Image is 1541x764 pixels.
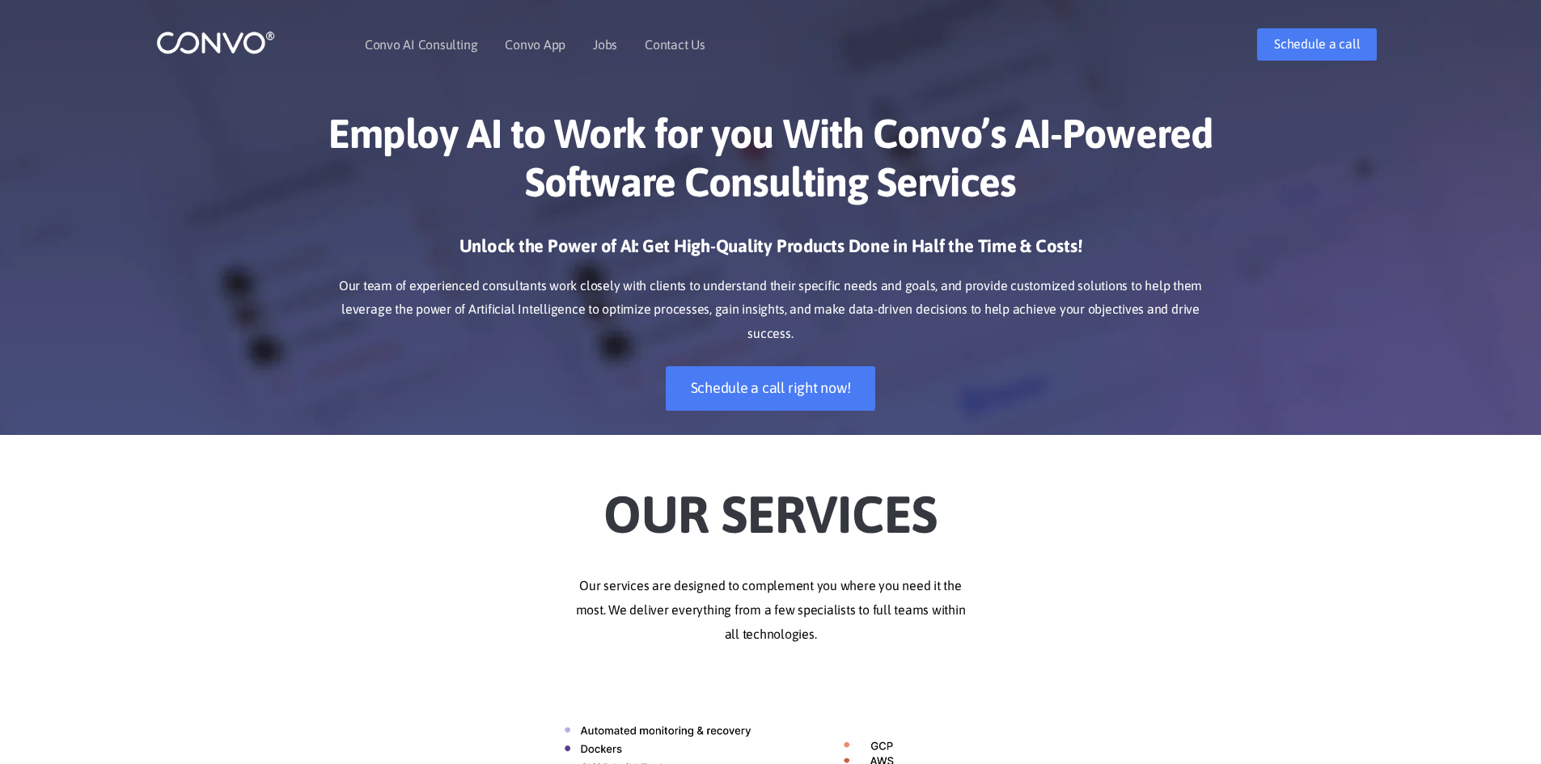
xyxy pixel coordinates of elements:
[645,38,705,51] a: Contact Us
[322,274,1220,347] p: Our team of experienced consultants work closely with clients to understand their specific needs ...
[322,109,1220,218] h1: Employ AI to Work for you With Convo’s AI-Powered Software Consulting Services
[1257,28,1377,61] a: Schedule a call
[593,38,617,51] a: Jobs
[365,38,477,51] a: Convo AI Consulting
[322,459,1220,550] h2: Our Services
[666,366,876,411] a: Schedule a call right now!
[156,30,275,55] img: logo_1.png
[322,574,1220,647] p: Our services are designed to complement you where you need it the most. We deliver everything fro...
[322,234,1220,270] h3: Unlock the Power of AI: Get High-Quality Products Done in Half the Time & Costs!
[505,38,565,51] a: Convo App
